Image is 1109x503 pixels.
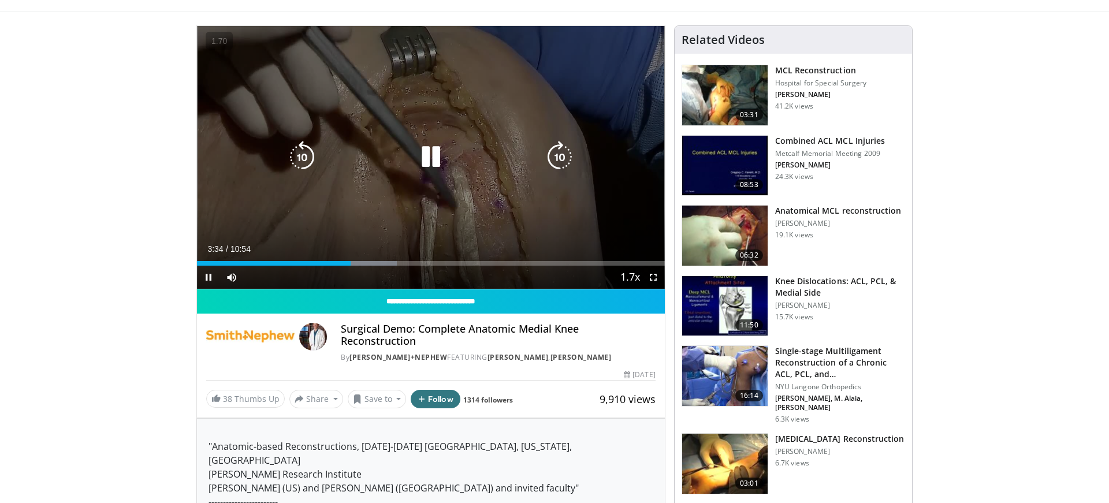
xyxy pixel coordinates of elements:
h3: MCL Reconstruction [775,65,866,76]
p: [PERSON_NAME] [775,447,905,456]
button: Mute [220,266,243,289]
a: 06:32 Anatomical MCL reconstruction [PERSON_NAME] 19.1K views [682,205,905,266]
a: 08:53 Combined ACL MCL Injuries Metcalf Memorial Meeting 2009 [PERSON_NAME] 24.3K views [682,135,905,196]
span: 3:34 [207,244,223,254]
p: Metcalf Memorial Meeting 2009 [775,149,885,158]
img: Smith+Nephew [206,323,295,351]
span: 11:50 [735,319,763,331]
h3: Knee Dislocations: ACL, PCL, & Medial Side [775,275,905,299]
img: 641017_3.png.150x105_q85_crop-smart_upscale.jpg [682,136,768,196]
p: 41.2K views [775,102,813,111]
div: [DATE] [624,370,655,380]
img: Marx_MCL_100004569_3.jpg.150x105_q85_crop-smart_upscale.jpg [682,65,768,125]
span: 06:32 [735,249,763,261]
img: Avatar [299,323,327,351]
div: By FEATURING , [341,352,655,363]
p: [PERSON_NAME], M. Alaia, [PERSON_NAME] [775,394,905,412]
h3: Combined ACL MCL Injuries [775,135,885,147]
a: 38 Thumbs Up [206,390,285,408]
button: Follow [411,390,460,408]
img: ad0bd3d9-2ac2-4b25-9c44-384141dd66f6.jpg.150x105_q85_crop-smart_upscale.jpg [682,346,768,406]
h3: Anatomical MCL reconstruction [775,205,902,217]
button: Save to [348,390,407,408]
p: 15.7K views [775,312,813,322]
p: 24.3K views [775,172,813,181]
a: [PERSON_NAME]+Nephew [349,352,447,362]
img: 623e18e9-25dc-4a09-a9c4-890ff809fced.150x105_q85_crop-smart_upscale.jpg [682,206,768,266]
p: [PERSON_NAME] [775,301,905,310]
span: 03:01 [735,478,763,489]
img: stuart_1_100001324_3.jpg.150x105_q85_crop-smart_upscale.jpg [682,276,768,336]
img: MGngRNnbuHoiqTJH4xMDoxOjBrO-I4W8.150x105_q85_crop-smart_upscale.jpg [682,434,768,494]
span: 08:53 [735,179,763,191]
p: [PERSON_NAME] [775,161,885,170]
a: [PERSON_NAME] [487,352,549,362]
button: Share [289,390,343,408]
h4: Related Videos [682,33,765,47]
p: NYU Langone Orthopedics [775,382,905,392]
span: 10:54 [230,244,251,254]
p: [PERSON_NAME] [775,90,866,99]
a: [PERSON_NAME] [550,352,612,362]
span: 03:31 [735,109,763,121]
button: Fullscreen [642,266,665,289]
div: Progress Bar [197,261,665,266]
h3: [MEDICAL_DATA] Reconstruction [775,433,905,445]
a: 03:01 [MEDICAL_DATA] Reconstruction [PERSON_NAME] 6.7K views [682,433,905,494]
p: 6.7K views [775,459,809,468]
span: 38 [223,393,232,404]
button: Pause [197,266,220,289]
span: 9,910 views [600,392,656,406]
p: 6.3K views [775,415,809,424]
span: / [226,244,228,254]
video-js: Video Player [197,26,665,289]
a: 1314 followers [463,395,513,405]
h3: Single-stage Multiligament Reconstruction of a Chronic ACL, PCL, and… [775,345,905,380]
a: 11:50 Knee Dislocations: ACL, PCL, & Medial Side [PERSON_NAME] 15.7K views [682,275,905,337]
a: 03:31 MCL Reconstruction Hospital for Special Surgery [PERSON_NAME] 41.2K views [682,65,905,126]
span: 16:14 [735,390,763,401]
p: [PERSON_NAME] [775,219,902,228]
button: Playback Rate [619,266,642,289]
p: Hospital for Special Surgery [775,79,866,88]
p: 19.1K views [775,230,813,240]
a: 16:14 Single-stage Multiligament Reconstruction of a Chronic ACL, PCL, and… NYU Langone Orthopedi... [682,345,905,424]
h4: Surgical Demo: Complete Anatomic Medial Knee Reconstruction [341,323,655,348]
